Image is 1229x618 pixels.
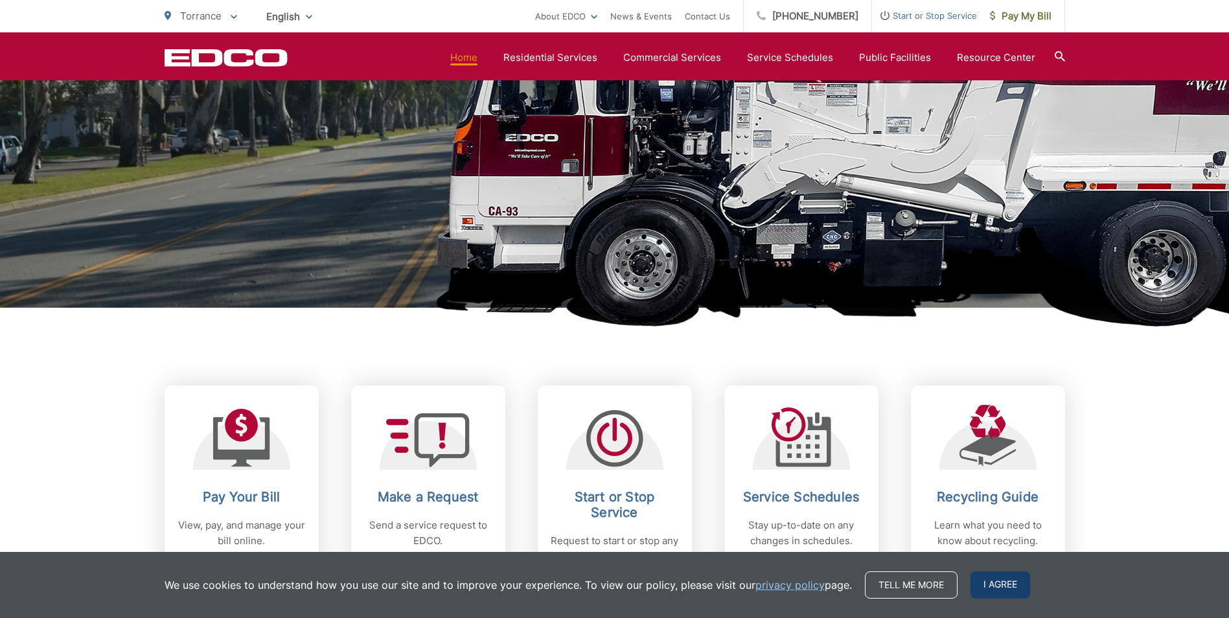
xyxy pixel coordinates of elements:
[165,385,319,584] a: Pay Your Bill View, pay, and manage your bill online.
[755,577,825,593] a: privacy policy
[351,385,505,584] a: Make a Request Send a service request to EDCO.
[165,49,288,67] a: EDCD logo. Return to the homepage.
[737,518,866,549] p: Stay up-to-date on any changes in schedules.
[610,8,672,24] a: News & Events
[180,10,222,22] span: Torrance
[685,8,730,24] a: Contact Us
[957,50,1035,65] a: Resource Center
[971,571,1030,599] span: I agree
[924,518,1052,549] p: Learn what you need to know about recycling.
[737,489,866,505] h2: Service Schedules
[364,489,492,505] h2: Make a Request
[911,385,1065,584] a: Recycling Guide Learn what you need to know about recycling.
[178,489,306,505] h2: Pay Your Bill
[178,518,306,549] p: View, pay, and manage your bill online.
[551,489,679,520] h2: Start or Stop Service
[257,5,322,28] span: English
[364,518,492,549] p: Send a service request to EDCO.
[165,577,852,593] p: We use cookies to understand how you use our site and to improve your experience. To view our pol...
[551,533,679,564] p: Request to start or stop any EDCO services.
[503,50,597,65] a: Residential Services
[859,50,931,65] a: Public Facilities
[724,385,879,584] a: Service Schedules Stay up-to-date on any changes in schedules.
[623,50,721,65] a: Commercial Services
[450,50,477,65] a: Home
[865,571,958,599] a: Tell me more
[924,489,1052,505] h2: Recycling Guide
[535,8,597,24] a: About EDCO
[747,50,833,65] a: Service Schedules
[990,8,1051,24] span: Pay My Bill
